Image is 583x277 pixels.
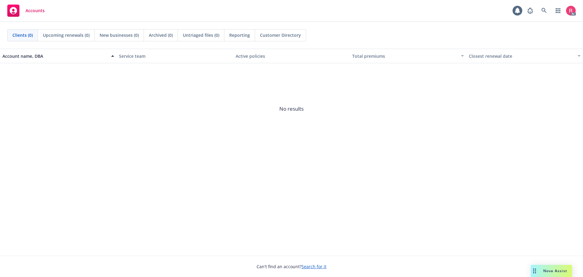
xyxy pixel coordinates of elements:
[531,265,538,277] div: Drag to move
[469,53,574,59] div: Closest renewal date
[538,5,550,17] a: Search
[119,53,231,59] div: Service team
[566,6,576,16] img: photo
[257,263,326,270] span: Can't find an account?
[350,49,466,63] button: Total premiums
[43,32,90,38] span: Upcoming renewals (0)
[260,32,301,38] span: Customer Directory
[26,8,45,13] span: Accounts
[233,49,350,63] button: Active policies
[524,5,536,17] a: Report a Bug
[236,53,347,59] div: Active policies
[531,265,572,277] button: Nova Assist
[183,32,219,38] span: Untriaged files (0)
[302,264,326,269] a: Search for it
[100,32,139,38] span: New businesses (0)
[543,268,567,273] span: Nova Assist
[466,49,583,63] button: Closest renewal date
[12,32,33,38] span: Clients (0)
[552,5,564,17] a: Switch app
[352,53,457,59] div: Total premiums
[5,2,47,19] a: Accounts
[117,49,233,63] button: Service team
[229,32,250,38] span: Reporting
[2,53,107,59] div: Account name, DBA
[149,32,173,38] span: Archived (0)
